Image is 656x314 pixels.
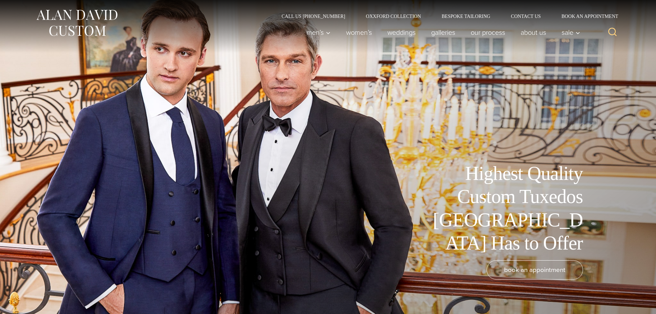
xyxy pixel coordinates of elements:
a: Contact Us [501,14,551,19]
a: Call Us [PHONE_NUMBER] [271,14,356,19]
nav: Primary Navigation [299,26,584,39]
span: Sale [562,29,580,36]
h1: Highest Quality Custom Tuxedos [GEOGRAPHIC_DATA] Has to Offer [428,162,583,255]
a: Oxxford Collection [355,14,431,19]
img: Alan David Custom [35,8,118,38]
a: weddings [379,26,423,39]
nav: Secondary Navigation [271,14,621,19]
button: View Search Form [604,24,621,41]
span: book an appointment [504,265,565,275]
span: Men’s [306,29,331,36]
a: Bespoke Tailoring [431,14,500,19]
a: Our Process [463,26,513,39]
a: Galleries [423,26,463,39]
a: Book an Appointment [551,14,621,19]
a: Women’s [338,26,379,39]
a: About Us [513,26,554,39]
a: book an appointment [487,260,583,280]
